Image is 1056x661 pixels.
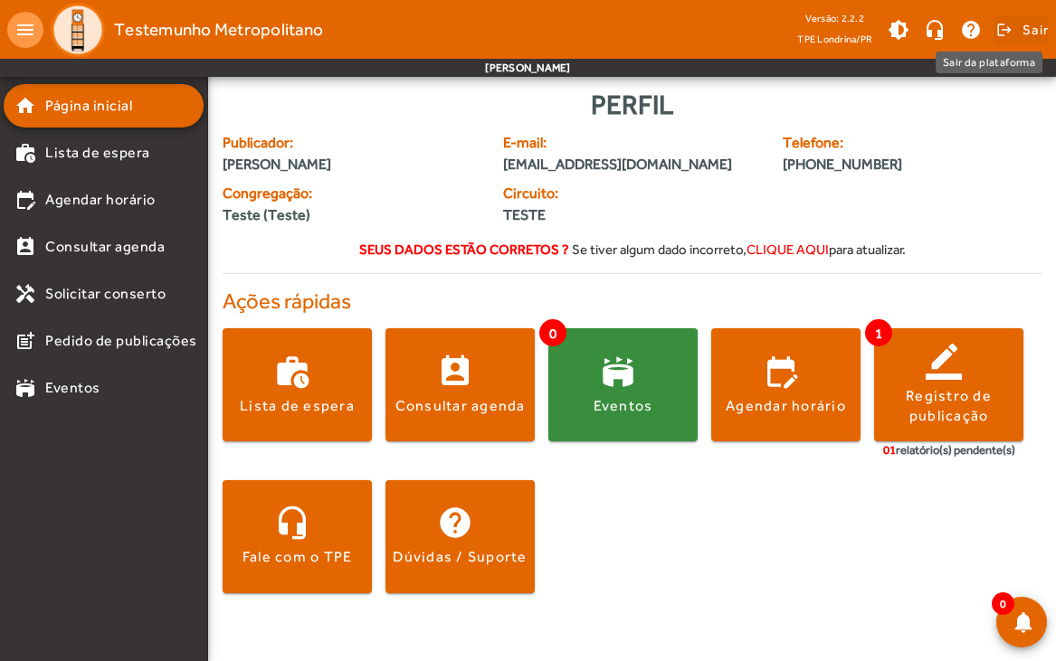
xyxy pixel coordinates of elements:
span: Congregação: [223,183,481,204]
span: Testemunho Metropolitano [114,15,323,44]
span: Consultar agenda [45,236,165,258]
mat-icon: stadium [14,377,36,399]
div: Registro de publicação [874,386,1023,427]
span: Publicador: [223,132,481,154]
span: E-mail: [503,132,762,154]
button: Registro de publicação [874,328,1023,441]
mat-icon: menu [7,12,43,48]
div: Fale com o TPE [243,547,353,567]
img: Logo TPE [51,3,105,57]
button: Sair [994,16,1049,43]
span: Se tiver algum dado incorreto, para atualizar. [572,241,906,257]
span: Pedido de publicações [45,330,197,352]
span: 1 [865,319,892,346]
mat-icon: work_history [14,142,36,164]
span: [EMAIL_ADDRESS][DOMAIN_NAME] [503,154,762,175]
span: [PERSON_NAME] [223,154,481,175]
span: Circuito: [503,183,622,204]
span: TESTE [503,204,622,226]
div: Agendar horário [726,396,846,416]
div: Versão: 2.2.2 [797,7,871,30]
span: 0 [539,319,566,346]
span: Página inicial [45,95,132,117]
span: Lista de espera [45,142,150,164]
span: 01 [883,443,896,457]
mat-icon: perm_contact_calendar [14,236,36,258]
span: TPE Londrina/PR [797,30,871,48]
span: Solicitar conserto [45,283,166,305]
span: Agendar horário [45,189,156,211]
span: 0 [992,592,1014,615]
span: Sair [1023,15,1049,44]
button: Lista de espera [223,328,372,441]
mat-icon: home [14,95,36,117]
div: Eventos [594,396,653,416]
span: Telefone: [783,132,971,154]
button: Dúvidas / Suporte [385,480,535,593]
mat-icon: post_add [14,330,36,352]
button: Agendar horário [711,328,861,441]
div: Dúvidas / Suporte [393,547,527,567]
strong: Seus dados estão corretos ? [359,241,569,257]
h4: Ações rápidas [223,288,1042,315]
div: Sair da plataforma [936,52,1042,73]
div: Lista de espera [240,396,355,416]
button: Fale com o TPE [223,480,372,593]
div: relatório(s) pendente(s) [883,441,1015,459]
mat-icon: edit_calendar [14,189,36,211]
div: Perfil [223,84,1042,125]
button: Consultar agenda [385,328,535,441]
a: Testemunho Metropolitano [43,3,323,57]
span: clique aqui [747,241,829,257]
span: [PHONE_NUMBER] [783,154,971,175]
span: Eventos [45,377,100,399]
div: Consultar agenda [395,396,526,416]
button: Eventos [548,328,698,441]
mat-icon: handyman [14,283,36,305]
span: Teste (Teste) [223,204,310,226]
